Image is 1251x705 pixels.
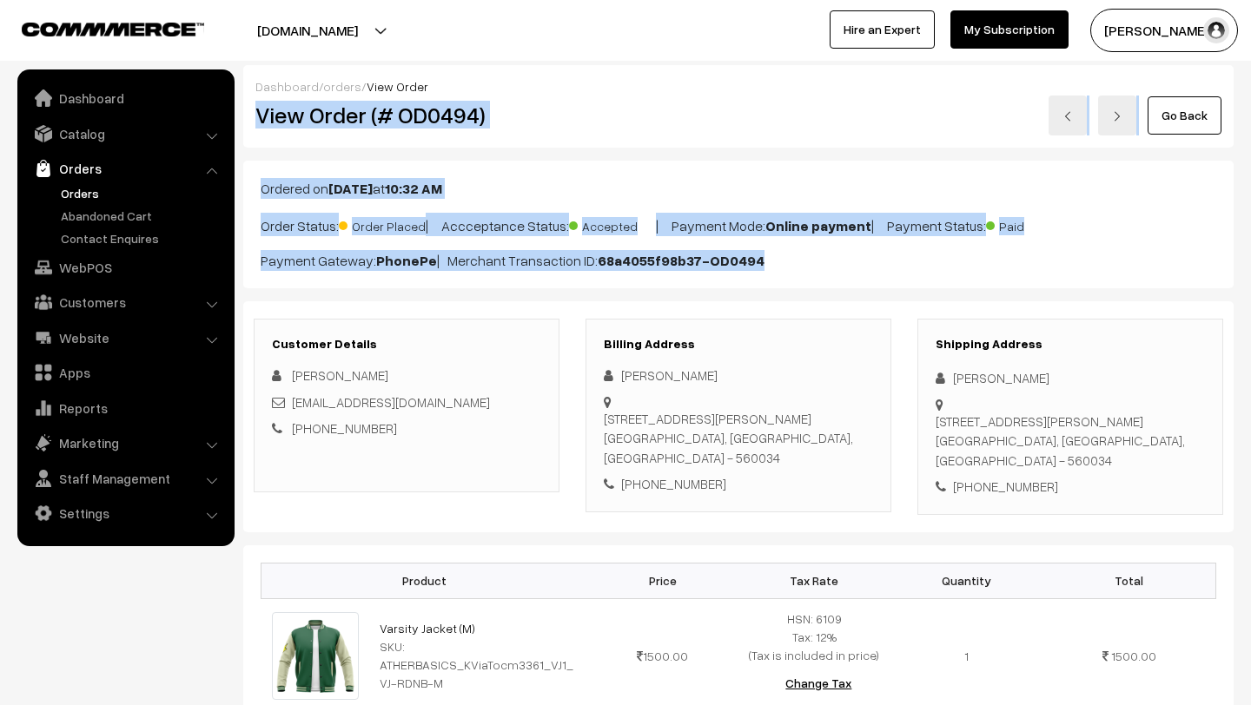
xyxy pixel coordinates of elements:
img: left-arrow.png [1062,111,1073,122]
a: My Subscription [950,10,1069,49]
a: Dashboard [255,79,319,94]
a: Dashboard [22,82,228,114]
div: SKU: ATHERBASICS_KViaTocm3361_VJ1_VJ-RDNB-M [380,637,576,692]
span: Paid [986,213,1073,235]
th: Product [261,563,587,598]
p: Order Status: | Accceptance Status: | Payment Mode: | Payment Status: [261,213,1216,236]
a: Go Back [1148,96,1221,135]
div: [PERSON_NAME] [604,366,873,385]
a: Abandoned Cart [56,207,228,225]
th: Total [1042,563,1216,598]
a: Varsity Jacket (M) [380,621,475,636]
img: right-arrow.png [1112,111,1122,122]
p: Payment Gateway: | Merchant Transaction ID: [261,250,1216,271]
span: 1 [964,649,969,663]
img: COMMMERCE [22,23,204,36]
a: Staff Management [22,463,228,494]
b: [DATE] [328,180,373,197]
a: orders [323,79,361,94]
a: Orders [22,153,228,184]
a: Settings [22,497,228,529]
a: Customers [22,287,228,318]
span: View Order [367,79,428,94]
span: Order Placed [339,213,426,235]
span: 1500.00 [637,649,688,663]
h3: Customer Details [272,337,541,352]
b: Online payment [765,217,871,234]
a: Orders [56,184,228,202]
span: [PERSON_NAME] [292,367,388,383]
th: Tax Rate [738,563,890,598]
span: 1500.00 [1111,649,1156,663]
th: Price [586,563,738,598]
button: [PERSON_NAME] [1090,9,1238,52]
th: Quantity [890,563,1042,598]
p: Ordered on at [261,178,1216,199]
div: [STREET_ADDRESS][PERSON_NAME] [GEOGRAPHIC_DATA], [GEOGRAPHIC_DATA], [GEOGRAPHIC_DATA] - 560034 [936,412,1205,471]
h3: Shipping Address [936,337,1205,352]
span: HSN: 6109 Tax: 12% (Tax is included in price) [749,611,879,662]
a: Catalog [22,118,228,149]
a: Website [22,322,228,353]
a: Contact Enquires [56,229,228,247]
a: [PHONE_NUMBER] [292,420,397,436]
div: [STREET_ADDRESS][PERSON_NAME] [GEOGRAPHIC_DATA], [GEOGRAPHIC_DATA], [GEOGRAPHIC_DATA] - 560034 [604,409,873,468]
a: Marketing [22,427,228,458]
button: [DOMAIN_NAME] [196,9,419,52]
a: Reports [22,392,228,424]
b: 10:32 AM [385,180,442,197]
b: 68a4055f98b37-OD0494 [598,252,764,269]
div: [PHONE_NUMBER] [604,474,873,494]
b: PhonePe [376,252,437,269]
img: user [1203,17,1229,43]
a: COMMMERCE [22,17,174,38]
img: 17361651339330Varcity-Jacket-Back-1.png [272,612,360,700]
div: / / [255,77,1221,96]
a: WebPOS [22,252,228,283]
div: [PHONE_NUMBER] [936,477,1205,497]
button: Change Tax [771,664,865,702]
h2: View Order (# OD0494) [255,102,560,128]
a: [EMAIL_ADDRESS][DOMAIN_NAME] [292,394,490,410]
a: Apps [22,357,228,388]
h3: Billing Address [604,337,873,352]
div: [PERSON_NAME] [936,368,1205,388]
a: Hire an Expert [830,10,935,49]
span: Accepted [569,213,656,235]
